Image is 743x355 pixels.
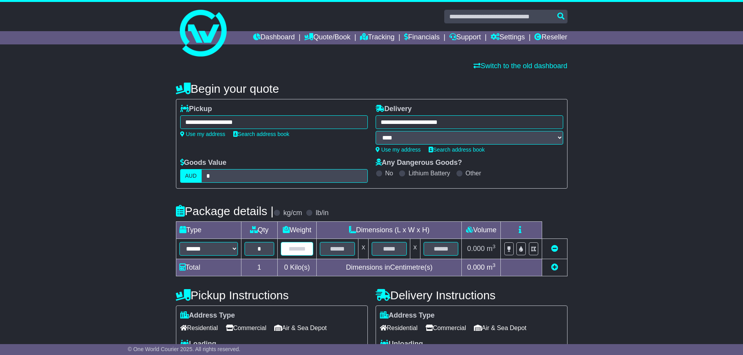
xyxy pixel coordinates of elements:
[404,31,440,44] a: Financials
[360,31,394,44] a: Tracking
[176,222,241,239] td: Type
[317,259,462,276] td: Dimensions in Centimetre(s)
[176,289,368,302] h4: Pickup Instructions
[176,205,274,217] h4: Package details |
[180,311,235,320] label: Address Type
[551,263,558,271] a: Add new item
[180,322,218,334] span: Residential
[467,245,485,253] span: 0.000
[277,259,317,276] td: Kilo(s)
[551,245,558,253] a: Remove this item
[180,105,212,113] label: Pickup
[487,245,496,253] span: m
[376,289,567,302] h4: Delivery Instructions
[277,222,317,239] td: Weight
[449,31,481,44] a: Support
[385,170,393,177] label: No
[241,259,277,276] td: 1
[493,262,496,268] sup: 3
[284,263,288,271] span: 0
[380,311,435,320] label: Address Type
[316,209,328,217] label: lb/in
[493,244,496,249] sup: 3
[241,222,277,239] td: Qty
[474,322,527,334] span: Air & Sea Depot
[380,340,423,348] label: Unloading
[176,259,241,276] td: Total
[226,322,266,334] span: Commercial
[180,340,216,348] label: Loading
[176,82,567,95] h4: Begin your quote
[426,322,466,334] span: Commercial
[180,159,227,167] label: Goods Value
[491,31,525,44] a: Settings
[180,169,202,183] label: AUD
[534,31,567,44] a: Reseller
[429,147,485,153] a: Search address book
[466,170,481,177] label: Other
[462,222,501,239] td: Volume
[380,322,418,334] span: Residential
[408,170,450,177] label: Lithium Battery
[376,105,412,113] label: Delivery
[253,31,295,44] a: Dashboard
[467,263,485,271] span: 0.000
[487,263,496,271] span: m
[233,131,289,137] a: Search address book
[304,31,350,44] a: Quote/Book
[376,147,421,153] a: Use my address
[128,346,241,352] span: © One World Courier 2025. All rights reserved.
[283,209,302,217] label: kg/cm
[274,322,327,334] span: Air & Sea Depot
[410,239,420,259] td: x
[358,239,369,259] td: x
[180,131,225,137] a: Use my address
[473,62,567,70] a: Switch to the old dashboard
[376,159,462,167] label: Any Dangerous Goods?
[317,222,462,239] td: Dimensions (L x W x H)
